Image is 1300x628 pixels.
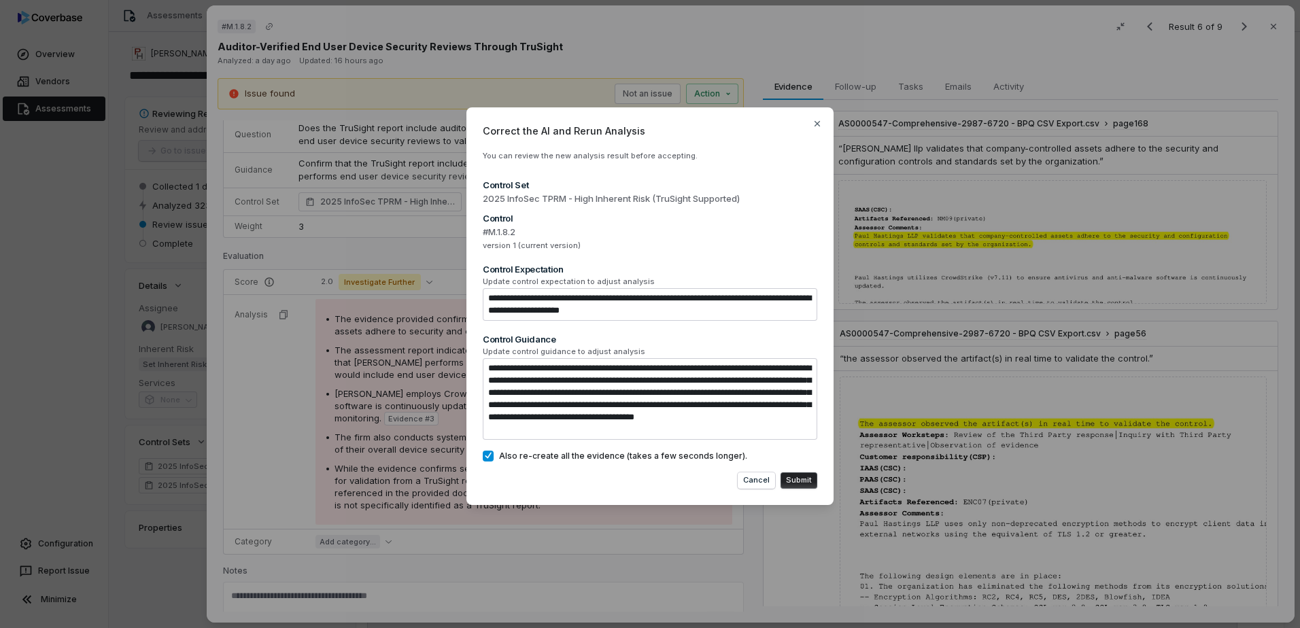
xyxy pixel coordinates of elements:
[483,151,698,160] span: You can review the new analysis result before accepting.
[483,124,817,138] span: Correct the AI and Rerun Analysis
[781,472,817,489] button: Submit
[483,192,817,206] span: 2025 InfoSec TPRM - High Inherent Risk (TruSight Supported)
[483,451,494,461] button: Also re-create all the evidence (takes a few seconds longer).
[483,226,817,239] span: #M.1.8.2
[483,212,817,224] div: Control
[483,179,817,191] div: Control Set
[483,277,817,287] span: Update control expectation to adjust analysis
[738,472,775,489] button: Cancel
[483,241,817,251] span: version 1 (current version)
[483,333,817,345] div: Control Guidance
[499,451,747,461] span: Also re-create all the evidence (takes a few seconds longer).
[483,347,817,357] span: Update control guidance to adjust analysis
[483,263,817,275] div: Control Expectation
